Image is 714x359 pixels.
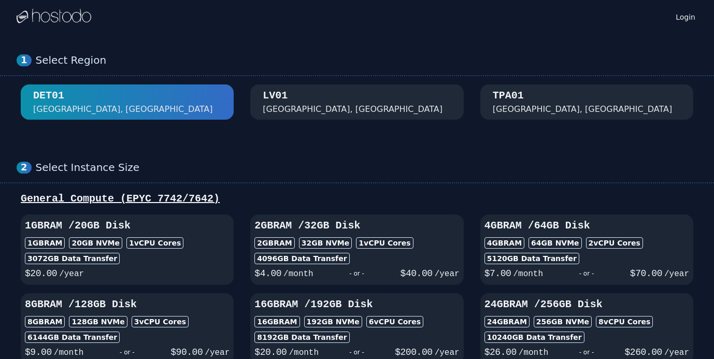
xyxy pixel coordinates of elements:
h3: 2GB RAM / 32 GB Disk [254,219,459,233]
span: $ 90.00 [170,347,203,357]
span: $ 9.00 [25,347,52,357]
h3: 4GB RAM / 64 GB Disk [484,219,689,233]
div: TPA01 [493,89,524,103]
div: 32 GB NVMe [299,237,352,249]
div: [GEOGRAPHIC_DATA], [GEOGRAPHIC_DATA] [33,103,213,116]
div: 3072 GB Data Transfer [25,253,120,264]
span: /month [289,348,319,357]
span: $ 70.00 [630,268,662,279]
div: 8192 GB Data Transfer [254,332,349,343]
div: 4096 GB Data Transfer [254,253,349,264]
button: 1GBRAM /20GB Disk1GBRAM20GB NVMe1vCPU Cores3072GB Data Transfer$20.00/year [21,214,234,285]
span: $ 26.00 [484,347,517,357]
span: $ 200.00 [395,347,432,357]
span: /year [664,348,689,357]
div: LV01 [263,89,288,103]
span: /month [519,348,549,357]
div: 3 vCPU Cores [132,316,189,327]
h3: 16GB RAM / 192 GB Disk [254,297,459,312]
img: Logo [17,9,91,24]
button: 4GBRAM /64GB Disk4GBRAM64GB NVMe2vCPU Cores5120GB Data Transfer$7.00/month- or -$70.00/year [480,214,693,285]
div: 24GB RAM [484,316,530,327]
div: 1 vCPU Cores [126,237,183,249]
div: Select Region [36,54,697,67]
div: DET01 [33,89,64,103]
span: /year [59,269,84,279]
div: 1GB RAM [25,237,65,249]
div: 64 GB NVMe [529,237,582,249]
div: 5120 GB Data Transfer [484,253,579,264]
a: Login [674,10,697,22]
div: 8 vCPU Cores [596,316,653,327]
div: Select Instance Size [36,161,697,174]
div: 2 [17,162,32,174]
div: 2 vCPU Cores [586,237,643,249]
div: [GEOGRAPHIC_DATA], [GEOGRAPHIC_DATA] [263,103,442,116]
span: $ 20.00 [254,347,287,357]
span: /year [664,269,689,279]
div: 4GB RAM [484,237,524,249]
div: 1 vCPU Cores [356,237,413,249]
h3: 24GB RAM / 256 GB Disk [484,297,689,312]
button: TPA01 [GEOGRAPHIC_DATA], [GEOGRAPHIC_DATA] [480,84,693,120]
div: 192 GB NVMe [304,316,362,327]
span: $ 4.00 [254,268,281,279]
div: General Compute (EPYC 7742/7642) [17,192,697,206]
span: /month [513,269,543,279]
span: $ 40.00 [401,268,433,279]
button: LV01 [GEOGRAPHIC_DATA], [GEOGRAPHIC_DATA] [250,84,463,120]
div: 128 GB NVMe [69,316,127,327]
span: /year [435,269,460,279]
h3: 8GB RAM / 128 GB Disk [25,297,230,312]
div: 1 [17,54,32,66]
span: /year [205,348,230,357]
span: /month [283,269,313,279]
span: $ 7.00 [484,268,511,279]
div: 256 GB NVMe [534,316,592,327]
button: DET01 [GEOGRAPHIC_DATA], [GEOGRAPHIC_DATA] [21,84,234,120]
div: 8GB RAM [25,316,65,327]
span: /year [435,348,460,357]
div: 6 vCPU Cores [366,316,423,327]
span: $ 20.00 [25,268,57,279]
span: $ 260.00 [625,347,662,357]
div: [GEOGRAPHIC_DATA], [GEOGRAPHIC_DATA] [493,103,673,116]
div: 10240 GB Data Transfer [484,332,584,343]
span: /month [54,348,84,357]
div: - or - [313,266,401,281]
div: 16GB RAM [254,316,299,327]
div: - or - [543,266,630,281]
div: 6144 GB Data Transfer [25,332,120,343]
h3: 1GB RAM / 20 GB Disk [25,219,230,233]
button: 2GBRAM /32GB Disk2GBRAM32GB NVMe1vCPU Cores4096GB Data Transfer$4.00/month- or -$40.00/year [250,214,463,285]
div: 20 GB NVMe [69,237,122,249]
div: 2GB RAM [254,237,294,249]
